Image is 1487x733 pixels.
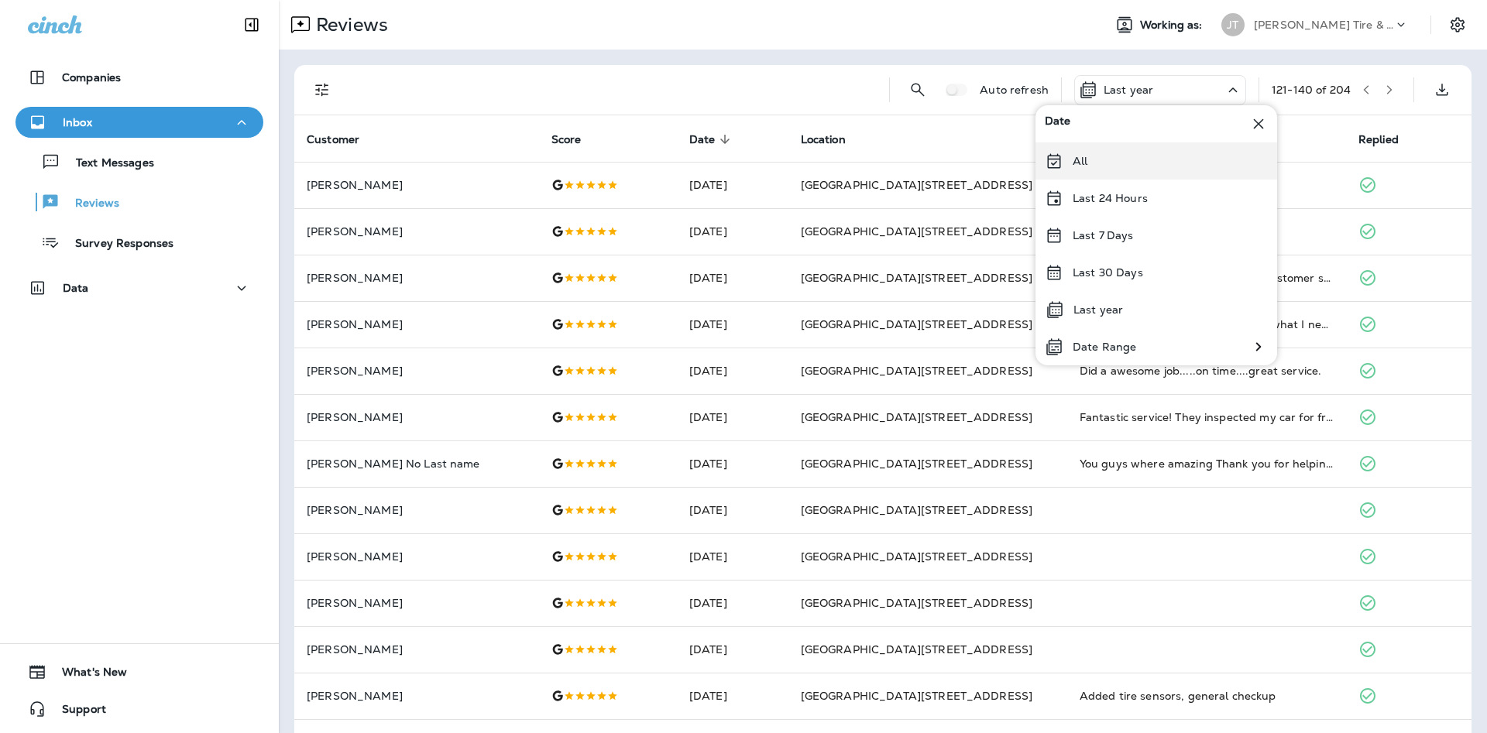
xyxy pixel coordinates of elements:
[902,74,933,105] button: Search Reviews
[801,224,1033,238] span: [GEOGRAPHIC_DATA][STREET_ADDRESS]
[307,597,527,609] p: [PERSON_NAME]
[677,533,788,580] td: [DATE]
[1073,341,1136,353] p: Date Range
[307,690,527,702] p: [PERSON_NAME]
[63,116,92,128] p: Inbox
[1272,84,1351,96] div: 121 - 140 of 204
[1358,132,1419,146] span: Replied
[307,457,527,470] p: [PERSON_NAME] No Last name
[677,255,788,301] td: [DATE]
[677,626,788,673] td: [DATE]
[1221,13,1245,36] div: JT
[60,237,173,252] p: Survey Responses
[60,156,154,171] p: Text Messages
[307,411,527,423] p: [PERSON_NAME]
[62,71,121,84] p: Companies
[1073,155,1087,167] p: All
[1073,229,1134,241] p: Last 7 Days
[1080,409,1334,425] div: Fantastic service! They inspected my car for free after a minor scrape-up from the recent ice sto...
[307,318,527,331] p: [PERSON_NAME]
[689,132,736,146] span: Date
[307,225,527,238] p: [PERSON_NAME]
[63,282,89,294] p: Data
[1080,688,1334,704] div: Added tire sensors, general checkup
[677,208,788,255] td: [DATE]
[15,186,263,218] button: Reviews
[1254,19,1393,31] p: [PERSON_NAME] Tire & Auto
[15,107,263,138] button: Inbox
[307,179,527,191] p: [PERSON_NAME]
[15,62,263,93] button: Companies
[15,226,263,259] button: Survey Responses
[689,133,716,146] span: Date
[801,317,1033,331] span: [GEOGRAPHIC_DATA][STREET_ADDRESS]
[307,272,527,284] p: [PERSON_NAME]
[801,642,1033,656] span: [GEOGRAPHIC_DATA][STREET_ADDRESS]
[15,146,263,178] button: Text Messages
[1104,84,1153,96] p: Last year
[307,643,527,656] p: [PERSON_NAME]
[307,133,359,146] span: Customer
[1358,133,1399,146] span: Replied
[15,272,263,303] button: Data
[307,74,338,105] button: Filters
[980,84,1049,96] p: Auto refresh
[677,580,788,626] td: [DATE]
[230,9,273,40] button: Collapse Sidebar
[551,132,602,146] span: Score
[60,197,119,211] p: Reviews
[15,694,263,724] button: Support
[1080,456,1334,471] div: You guys where amazing Thank you for helping me
[1427,74,1458,105] button: Export as CSV
[801,410,1033,424] span: [GEOGRAPHIC_DATA][STREET_ADDRESS]
[1073,266,1143,279] p: Last 30 Days
[46,703,106,721] span: Support
[1140,19,1206,32] span: Working as:
[677,301,788,348] td: [DATE]
[801,689,1033,703] span: [GEOGRAPHIC_DATA][STREET_ADDRESS]
[801,133,846,146] span: Location
[307,365,527,377] p: [PERSON_NAME]
[801,271,1033,285] span: [GEOGRAPHIC_DATA][STREET_ADDRESS]
[551,133,582,146] span: Score
[1080,363,1334,378] div: Did a awesome job.....on time....great service.
[801,178,1033,192] span: [GEOGRAPHIC_DATA][STREET_ADDRESS]
[1045,115,1071,133] span: Date
[677,440,788,487] td: [DATE]
[310,13,388,36] p: Reviews
[307,132,379,146] span: Customer
[801,503,1033,517] span: [GEOGRAPHIC_DATA][STREET_ADDRESS]
[46,666,127,684] span: What's New
[15,656,263,687] button: What's New
[1444,11,1472,39] button: Settings
[677,673,788,719] td: [DATE]
[677,162,788,208] td: [DATE]
[801,132,866,146] span: Location
[307,550,527,563] p: [PERSON_NAME]
[677,487,788,533] td: [DATE]
[677,394,788,440] td: [DATE]
[307,504,527,516] p: [PERSON_NAME]
[801,457,1033,471] span: [GEOGRAPHIC_DATA][STREET_ADDRESS]
[801,364,1033,378] span: [GEOGRAPHIC_DATA][STREET_ADDRESS]
[1073,192,1148,204] p: Last 24 Hours
[677,348,788,394] td: [DATE]
[1073,303,1123,316] p: Last year
[801,596,1033,610] span: [GEOGRAPHIC_DATA][STREET_ADDRESS]
[801,550,1033,563] span: [GEOGRAPHIC_DATA][STREET_ADDRESS]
